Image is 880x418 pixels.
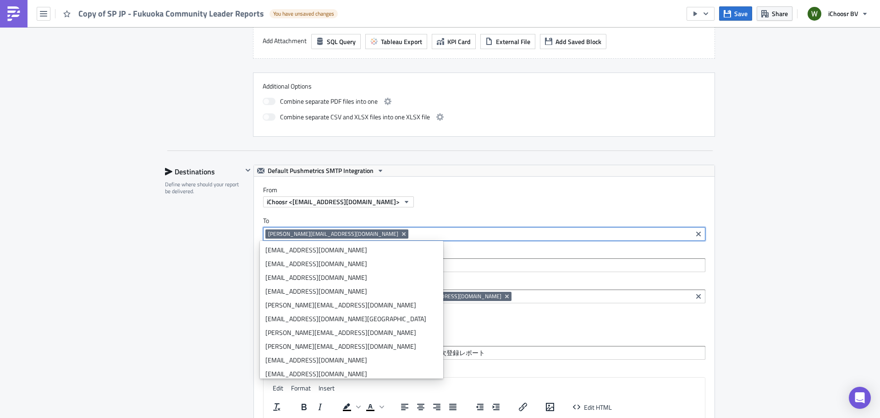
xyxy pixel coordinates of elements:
[78,8,265,19] span: Copy of SP JP - Fukuoka Community Leader Reports
[4,50,74,57] span: アイチューザー株式会社
[263,335,705,344] label: Subject
[263,367,705,375] label: Message
[569,401,616,413] button: Edit HTML
[263,186,715,194] label: From
[488,401,504,413] button: Increase indent
[757,6,792,21] button: Share
[269,401,285,413] button: Clear formatting
[365,34,427,49] button: Tableau Export
[4,28,132,35] span: ご質問等あれば、担当までご連絡ください。
[263,217,705,225] label: To
[693,229,704,240] button: Clear selected items
[555,37,601,46] span: Add Saved Block
[265,261,702,270] input: Select em ail add ress
[265,259,438,268] div: [EMAIL_ADDRESS][DOMAIN_NAME]
[265,356,438,365] div: [EMAIL_ADDRESS][DOMAIN_NAME]
[445,401,461,413] button: Justify
[339,401,362,413] div: Background color
[6,6,21,21] img: PushMetrics
[268,230,398,238] span: [PERSON_NAME][EMAIL_ADDRESS][DOMAIN_NAME]
[265,287,438,296] div: [EMAIL_ADDRESS][DOMAIN_NAME]
[312,401,328,413] button: Italic
[540,34,606,49] button: Add Saved Block
[263,248,705,256] label: CC
[291,383,311,393] span: Format
[734,9,748,18] span: Save
[542,401,558,413] button: Insert/edit image
[515,401,531,413] button: Insert/edit link
[265,314,438,323] div: [EMAIL_ADDRESS][DOMAIN_NAME][GEOGRAPHIC_DATA]
[263,279,705,287] label: BCC
[828,9,858,18] span: iChoosr BV
[263,82,705,90] label: Additional Options
[265,328,438,337] div: [PERSON_NAME][EMAIL_ADDRESS][DOMAIN_NAME]
[4,4,438,58] body: Rich Text Area. Press ALT-0 for help.
[413,401,429,413] button: Align center
[4,4,314,27] span: 関係者の皆様 みんなのおうちに[PERSON_NAME][GEOGRAPHIC_DATA]別週次登録レポートを添付にてご確認ください。
[280,111,430,123] span: Combine separate CSV and XLSX files into one XLSX file
[165,165,242,178] div: Destinations
[265,342,438,351] div: [PERSON_NAME][EMAIL_ADDRESS][DOMAIN_NAME]
[496,37,530,46] span: External File
[254,165,387,176] button: Default Pushmetrics SMTP Integration
[265,245,438,255] div: [EMAIL_ADDRESS][DOMAIN_NAME]
[4,39,80,46] span: よろしくお願い致します。
[772,9,788,18] span: Share
[802,4,873,24] button: iChoosr BV
[260,241,443,379] ul: selectable options
[263,34,307,48] label: Add Attachment
[273,10,334,17] span: You have unsaved changes
[381,37,422,46] span: Tableau Export
[263,196,414,207] button: iChoosr <[EMAIL_ADDRESS][DOMAIN_NAME]>
[693,291,704,302] button: Clear selected items
[429,401,445,413] button: Align right
[480,34,535,49] button: External File
[719,6,752,21] button: Save
[413,293,501,300] span: [EMAIL_ADDRESS][DOMAIN_NAME]
[447,37,471,46] span: KPI Card
[311,34,361,49] button: SQL Query
[265,301,438,310] div: [PERSON_NAME][EMAIL_ADDRESS][DOMAIN_NAME]
[268,165,374,176] span: Default Pushmetrics SMTP Integration
[165,181,242,195] div: Define where should your report be delivered.
[267,197,400,206] span: iChoosr <[EMAIL_ADDRESS][DOMAIN_NAME]>
[363,401,385,413] div: Text color
[584,402,612,412] span: Edit HTML
[280,96,378,107] span: Combine separate PDF files into one
[327,37,356,46] span: SQL Query
[400,229,408,239] button: Remove Tag
[807,6,822,22] img: Avatar
[503,292,511,301] button: Remove Tag
[265,369,438,379] div: [EMAIL_ADDRESS][DOMAIN_NAME]
[432,34,476,49] button: KPI Card
[397,401,412,413] button: Align left
[472,401,488,413] button: Decrease indent
[273,383,283,393] span: Edit
[849,387,871,409] div: Open Intercom Messenger
[296,401,312,413] button: Bold
[319,383,335,393] span: Insert
[265,273,438,282] div: [EMAIL_ADDRESS][DOMAIN_NAME]
[242,165,253,176] button: Hide content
